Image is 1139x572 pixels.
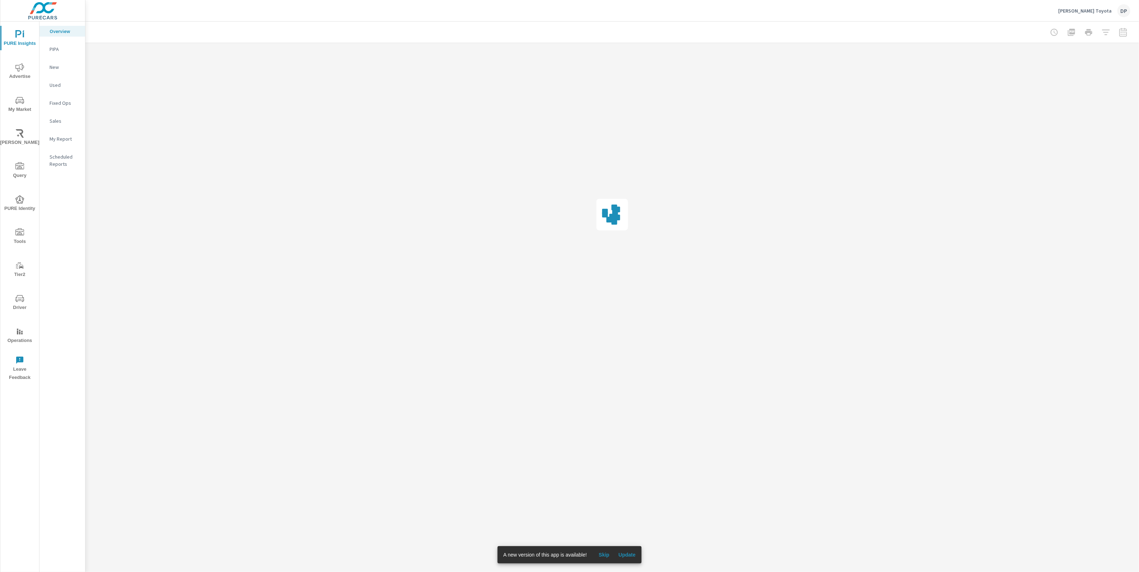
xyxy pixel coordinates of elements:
p: PIPA [50,46,79,53]
div: Overview [39,26,85,37]
p: New [50,64,79,71]
div: nav menu [0,22,39,385]
p: Sales [50,117,79,125]
div: My Report [39,133,85,144]
p: My Report [50,135,79,142]
div: DP [1117,4,1130,17]
span: Advertise [3,63,37,81]
div: Used [39,80,85,90]
span: [PERSON_NAME] [3,129,37,147]
span: Operations [3,327,37,345]
div: Sales [39,116,85,126]
span: A new version of this app is available! [503,552,587,558]
p: Used [50,81,79,89]
p: [PERSON_NAME] Toyota [1058,8,1112,14]
span: Driver [3,294,37,312]
span: My Market [3,96,37,114]
button: Skip [592,549,615,561]
p: Fixed Ops [50,99,79,107]
button: Update [615,549,638,561]
p: Overview [50,28,79,35]
span: Leave Feedback [3,356,37,382]
p: Scheduled Reports [50,153,79,168]
div: New [39,62,85,72]
span: Query [3,162,37,180]
div: PIPA [39,44,85,55]
span: Skip [595,552,613,558]
span: PURE Insights [3,30,37,48]
div: Scheduled Reports [39,151,85,169]
span: Tools [3,228,37,246]
div: Fixed Ops [39,98,85,108]
span: PURE Identity [3,195,37,213]
span: Tier2 [3,261,37,279]
span: Update [618,552,636,558]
